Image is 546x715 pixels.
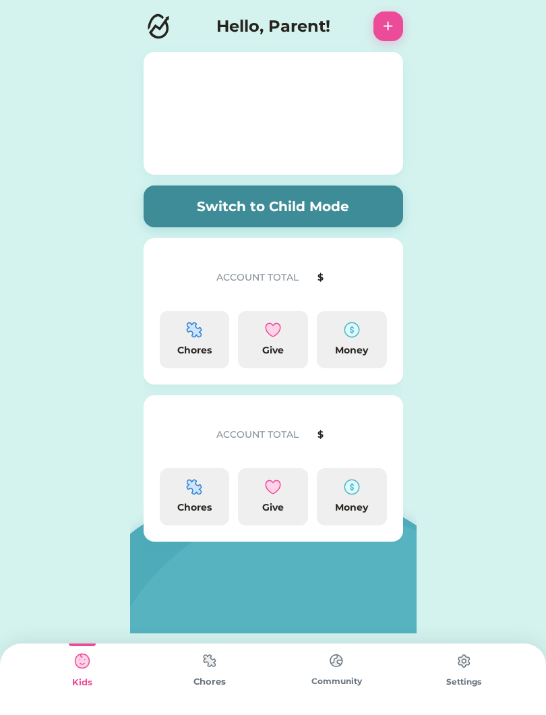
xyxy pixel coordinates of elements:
div: $ [317,270,387,285]
button: + [373,11,403,41]
img: type%3Dkids%2C%20state%3Dselected.svg [69,648,96,675]
div: Kids [19,676,146,689]
img: type%3Dchores%2C%20state%3Ddefault.svg [196,648,223,674]
div: Money [322,500,382,515]
img: interface-favorite-heart--reward-social-rating-media-heart-it-like-favorite-love.svg [265,479,281,495]
div: Settings [400,676,528,688]
img: yH5BAEAAAAALAAAAAABAAEAAAIBRAA7 [179,56,367,171]
div: ACCOUNT TOTAL [216,428,313,442]
h4: Hello, Parent! [216,14,330,38]
div: Give [243,500,303,515]
img: type%3Dchores%2C%20state%3Ddefault.svg [323,648,350,674]
img: programming-module-puzzle-1--code-puzzle-module-programming-plugin-piece.svg [186,479,202,495]
div: Chores [165,500,224,515]
img: money-cash-dollar-coin--accounting-billing-payment-cash-coin-currency-money-finance.svg [344,479,360,495]
div: Chores [165,343,224,357]
div: Money [322,343,382,357]
div: ACCOUNT TOTAL [216,270,313,285]
button: Switch to Child Mode [144,185,403,227]
img: yH5BAEAAAAALAAAAAABAAEAAAIBRAA7 [160,411,203,455]
img: type%3Dchores%2C%20state%3Ddefault.svg [450,648,477,675]
div: Chores [146,675,274,689]
div: Community [273,675,400,687]
img: money-cash-dollar-coin--accounting-billing-payment-cash-coin-currency-money-finance.svg [344,322,360,338]
div: $ [317,428,387,442]
img: yH5BAEAAAAALAAAAAABAAEAAAIBRAA7 [160,254,203,297]
div: Give [243,343,303,357]
img: Logo.svg [144,11,173,41]
img: interface-favorite-heart--reward-social-rating-media-heart-it-like-favorite-love.svg [265,322,281,338]
img: programming-module-puzzle-1--code-puzzle-module-programming-plugin-piece.svg [186,322,202,338]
